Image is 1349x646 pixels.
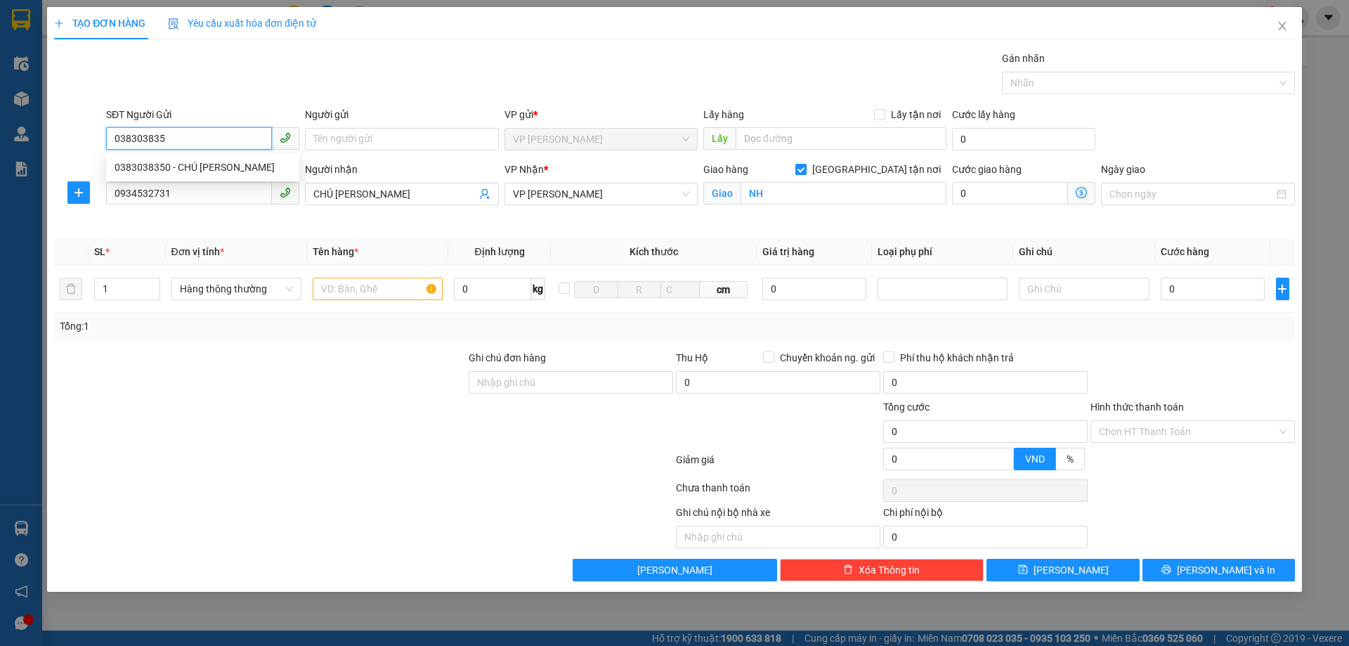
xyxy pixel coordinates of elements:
[883,505,1088,526] div: Chi phí nội bộ
[703,109,744,120] span: Lấy hàng
[20,60,124,108] span: [GEOGRAPHIC_DATA], [GEOGRAPHIC_DATA] ↔ [GEOGRAPHIC_DATA]
[469,352,546,363] label: Ghi chú đơn hàng
[1109,186,1273,202] input: Ngày giao
[843,564,853,576] span: delete
[952,164,1022,175] label: Cước giao hàng
[474,246,524,257] span: Định lượng
[1076,187,1087,198] span: dollar-circle
[703,127,736,150] span: Lấy
[703,182,741,205] span: Giao
[115,160,291,175] div: 0383038350 - CHÚ [PERSON_NAME]
[54,18,145,29] span: TẠO ĐƠN HÀNG
[885,107,946,122] span: Lấy tận nơi
[479,188,490,200] span: user-add
[305,107,498,122] div: Người gửi
[171,246,224,257] span: Đơn vị tính
[1263,7,1302,46] button: Close
[22,11,123,57] strong: CHUYỂN PHÁT NHANH AN PHÚ QUÝ
[1276,278,1289,300] button: plus
[762,246,814,257] span: Giá trị hàng
[106,107,299,122] div: SĐT Người Gửi
[762,278,867,300] input: 0
[736,127,946,150] input: Dọc đường
[774,350,880,366] span: Chuyển khoản ng. gửi
[894,350,1019,366] span: Phí thu hộ khách nhận trả
[513,129,689,150] span: VP THANH CHƯƠNG
[180,278,293,299] span: Hàng thông thường
[94,246,105,257] span: SL
[513,183,689,205] span: VP NGỌC HỒI
[674,480,882,505] div: Chưa thanh toán
[676,526,880,548] input: Nhập ghi chú
[1101,164,1145,175] label: Ngày giao
[1161,564,1171,576] span: printer
[1177,562,1275,578] span: [PERSON_NAME] và In
[106,156,299,179] div: 0383038350 - CHÚ NGUYỄN TRỌNG THÂN
[504,107,698,122] div: VP gửi
[67,181,90,204] button: plus
[574,281,618,298] input: D
[60,278,82,300] button: delete
[1025,453,1045,465] span: VND
[1018,564,1028,576] span: save
[469,371,673,394] input: Ghi chú đơn hàng
[1034,562,1109,578] span: [PERSON_NAME]
[952,182,1068,205] input: Cước giao hàng
[952,109,1015,120] label: Cước lấy hàng
[305,162,498,177] div: Người nhận
[618,281,661,298] input: R
[54,18,64,28] span: plus
[280,187,291,198] span: phone
[313,246,358,257] span: Tên hàng
[676,505,880,526] div: Ghi chú nội bộ nhà xe
[504,164,544,175] span: VP Nhận
[986,559,1139,581] button: save[PERSON_NAME]
[952,128,1095,150] input: Cước lấy hàng
[700,281,748,298] span: cm
[280,132,291,143] span: phone
[168,18,179,30] img: icon
[676,352,708,363] span: Thu Hộ
[1019,278,1149,300] input: Ghi Chú
[630,246,678,257] span: Kích thước
[1002,53,1045,64] label: Gán nhãn
[1090,401,1184,413] label: Hình thức thanh toán
[573,559,777,581] button: [PERSON_NAME]
[1013,238,1154,266] th: Ghi chú
[780,559,984,581] button: deleteXóa Thông tin
[7,76,18,146] img: logo
[1067,453,1074,465] span: %
[859,562,920,578] span: Xóa Thông tin
[1277,20,1288,32] span: close
[872,238,1013,266] th: Loại phụ phí
[741,182,946,205] input: Giao tận nơi
[68,187,89,198] span: plus
[660,281,700,298] input: C
[674,452,882,477] div: Giảm giá
[1277,283,1289,295] span: plus
[1161,246,1209,257] span: Cước hàng
[637,562,712,578] span: [PERSON_NAME]
[60,318,521,334] div: Tổng: 1
[807,162,946,177] span: [GEOGRAPHIC_DATA] tận nơi
[1142,559,1295,581] button: printer[PERSON_NAME] và In
[313,278,443,300] input: VD: Bàn, Ghế
[883,401,930,413] span: Tổng cước
[531,278,545,300] span: kg
[168,18,316,29] span: Yêu cầu xuất hóa đơn điện tử
[703,164,748,175] span: Giao hàng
